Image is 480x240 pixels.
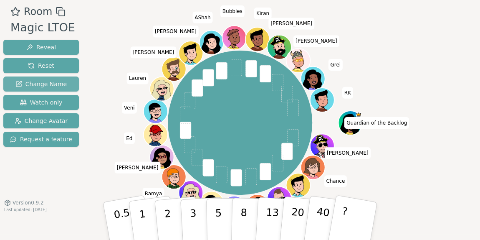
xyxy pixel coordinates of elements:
button: Request a feature [3,132,79,147]
span: Watch only [20,98,63,107]
span: Click to change your name [153,26,199,37]
span: Click to change your name [268,18,314,29]
span: Last updated: [DATE] [4,207,47,212]
span: Change Avatar [15,117,68,125]
span: Click to change your name [254,7,271,19]
span: Click to change your name [192,11,212,23]
span: Click to change your name [220,5,245,17]
button: Version0.9.2 [4,199,44,206]
button: Change Avatar [3,113,79,128]
span: Change Name [15,80,67,88]
span: Guardian of the Backlog is the host [356,111,361,117]
span: Room [24,4,52,19]
span: Version 0.9.2 [13,199,44,206]
button: Change Name [3,77,79,92]
span: Click to change your name [122,102,137,113]
span: Click to change your name [325,147,371,159]
span: Click to change your name [293,35,339,47]
button: Click to change your avatar [246,195,268,217]
span: Click to change your name [143,187,164,199]
button: Watch only [3,95,79,110]
button: Add as favourite [10,4,20,19]
span: Click to change your name [115,161,161,173]
span: Click to change your name [328,59,343,70]
span: Click to change your name [127,72,148,84]
div: Magic LTOE [10,19,75,36]
span: Click to change your name [342,87,353,98]
span: Reveal [26,43,56,51]
button: Reveal [3,40,79,55]
span: Click to change your name [344,117,409,129]
button: Reset [3,58,79,73]
span: Click to change your name [131,46,177,58]
span: Request a feature [10,135,72,143]
span: Reset [28,61,54,70]
span: Click to change your name [124,132,134,144]
span: Click to change your name [324,175,347,187]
